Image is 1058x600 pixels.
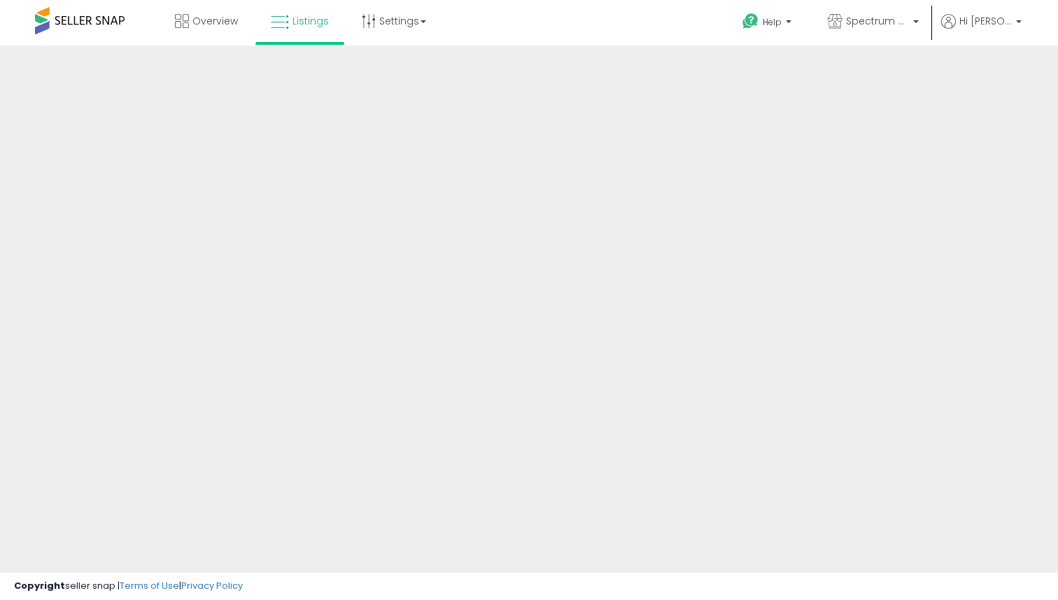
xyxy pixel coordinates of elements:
[292,14,329,28] span: Listings
[120,579,179,592] a: Terms of Use
[181,579,243,592] a: Privacy Policy
[731,2,805,46] a: Help
[941,14,1022,46] a: Hi [PERSON_NAME]
[959,14,1012,28] span: Hi [PERSON_NAME]
[742,13,759,30] i: Get Help
[14,579,65,592] strong: Copyright
[14,580,243,593] div: seller snap | |
[763,16,782,28] span: Help
[846,14,909,28] span: Spectrum Warehouse
[192,14,238,28] span: Overview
